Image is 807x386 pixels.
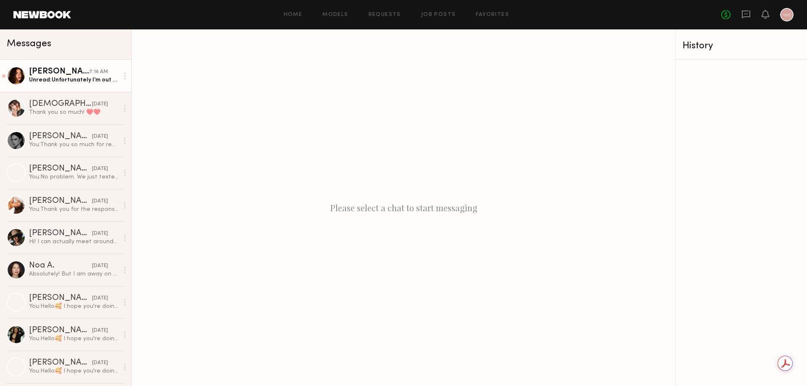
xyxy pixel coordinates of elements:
[92,133,108,141] div: [DATE]
[29,359,92,367] div: [PERSON_NAME]
[29,108,119,116] div: Thank you so much! ♥️♥️
[29,262,92,270] div: Noa A.
[29,141,119,149] div: You: Thank you so much for reaching out! For now, we’re moving forward with a slightly different ...
[29,205,119,213] div: You: Thank you for the response!😍 Our photoshoots are for e-commerce and include both photos and ...
[29,294,92,302] div: [PERSON_NAME]
[92,197,108,205] div: [DATE]
[29,100,92,108] div: [DEMOGRAPHIC_DATA][PERSON_NAME]
[29,229,92,238] div: [PERSON_NAME]
[92,359,108,367] div: [DATE]
[92,262,108,270] div: [DATE]
[421,12,456,18] a: Job Posts
[7,39,51,49] span: Messages
[89,68,108,76] div: 7:16 AM
[29,238,119,246] div: Hi! I can actually meet around 10:30 if that works better otherwise we can keep 12 pm
[92,294,108,302] div: [DATE]
[29,132,92,141] div: [PERSON_NAME]
[92,230,108,238] div: [DATE]
[29,165,92,173] div: [PERSON_NAME]
[92,327,108,335] div: [DATE]
[683,41,800,51] div: History
[29,302,119,310] div: You: Hello🥰 I hope you're doing well! I’m reaching out from A.Peach, a women’s wholesale clothing...
[29,68,89,76] div: [PERSON_NAME]
[29,173,119,181] div: You: No problem. We just texted you
[29,326,92,335] div: [PERSON_NAME]
[29,197,92,205] div: [PERSON_NAME]
[322,12,348,18] a: Models
[369,12,401,18] a: Requests
[132,29,675,386] div: Please select a chat to start messaging
[92,165,108,173] div: [DATE]
[92,100,108,108] div: [DATE]
[29,76,119,84] div: Unread: Unfortunately I’m out of town until the 18th and I’m unavailable the 19-26 but i could co...
[284,12,303,18] a: Home
[29,270,119,278] div: Absolutely! But I am away on vacation until the [DATE]:)
[29,335,119,343] div: You: Hello🥰 I hope you're doing well! I’m reaching out from A.Peach, a women’s wholesale clothing...
[476,12,509,18] a: Favorites
[29,367,119,375] div: You: Hello🥰 I hope you're doing well! I’m reaching out from A.Peach, a women’s wholesale clothing...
